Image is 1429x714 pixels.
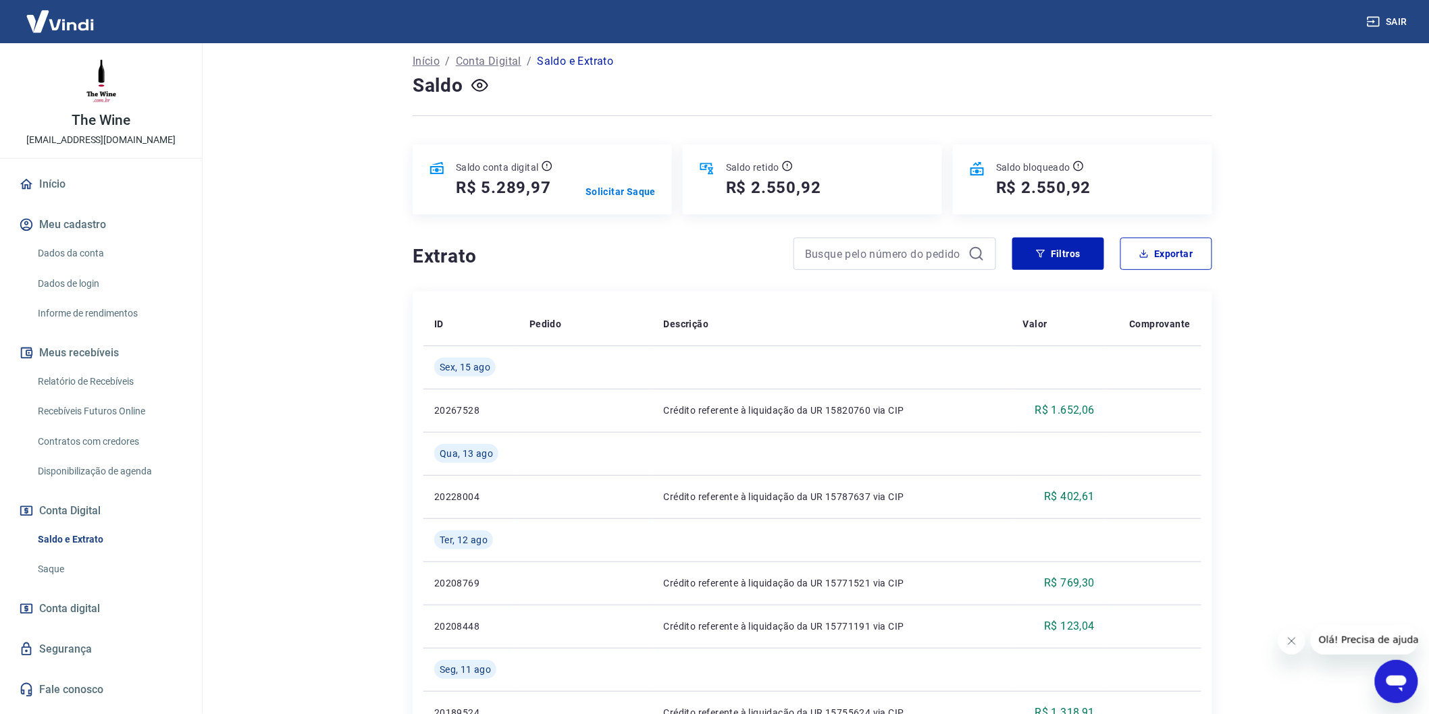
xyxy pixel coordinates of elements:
p: 20208769 [434,576,508,590]
p: 20267528 [434,404,508,417]
a: Dados da conta [32,240,186,267]
button: Sair [1364,9,1413,34]
p: Crédito referente à liquidação da UR 15820760 via CIP [664,404,1002,417]
p: R$ 1.652,06 [1035,402,1095,418]
p: Saldo bloqueado [996,161,1070,174]
a: Saldo e Extrato [32,526,186,553]
p: [EMAIL_ADDRESS][DOMAIN_NAME] [26,133,176,147]
a: Disponibilização de agenda [32,458,186,485]
p: R$ 402,61 [1045,489,1095,505]
p: / [445,53,450,70]
a: Início [16,169,186,199]
span: Conta digital [39,599,100,618]
p: Crédito referente à liquidação da UR 15787637 via CIP [664,490,1002,503]
p: Crédito referente à liquidação da UR 15771191 via CIP [664,620,1002,633]
p: / [527,53,531,70]
a: Contratos com credores [32,428,186,456]
span: Sex, 15 ago [440,360,490,374]
a: Dados de login [32,270,186,298]
p: Crédito referente à liquidação da UR 15771521 via CIP [664,576,1002,590]
p: Saldo e Extrato [537,53,613,70]
p: The Wine [72,113,130,128]
h4: Extrato [413,243,777,270]
p: 20228004 [434,490,508,503]
p: Comprovante [1130,317,1191,331]
button: Conta Digital [16,496,186,526]
a: Início [413,53,440,70]
a: Segurança [16,634,186,664]
p: Saldo retido [726,161,779,174]
h5: R$ 2.550,92 [996,177,1091,198]
span: Olá! Precisa de ajuda? [8,9,113,20]
h5: R$ 2.550,92 [726,177,821,198]
p: R$ 123,04 [1045,618,1095,634]
p: 20208448 [434,620,508,633]
p: Valor [1023,317,1047,331]
p: Saldo conta digital [456,161,539,174]
iframe: Mensagem da empresa [1311,625,1418,655]
button: Exportar [1120,238,1212,270]
a: Saque [32,555,186,583]
a: Solicitar Saque [586,185,656,198]
p: Descrição [664,317,709,331]
p: Pedido [529,317,561,331]
span: Ter, 12 ago [440,533,488,547]
iframe: Botão para abrir a janela de mensagens [1375,660,1418,703]
img: Vindi [16,1,104,42]
img: f3aacc0c-faae-4b0f-8fca-05ffeb350450.jpeg [74,54,128,108]
a: Recebíveis Futuros Online [32,397,186,425]
button: Meu cadastro [16,210,186,240]
input: Busque pelo número do pedido [805,244,963,264]
span: Qua, 13 ago [440,447,493,460]
a: Conta Digital [456,53,521,70]
p: R$ 769,30 [1045,575,1095,591]
p: ID [434,317,444,331]
iframe: Fechar mensagem [1278,628,1305,655]
h5: R$ 5.289,97 [456,177,551,198]
button: Filtros [1012,238,1104,270]
h4: Saldo [413,72,463,99]
a: Conta digital [16,594,186,624]
a: Relatório de Recebíveis [32,368,186,395]
button: Meus recebíveis [16,338,186,368]
span: Seg, 11 ago [440,663,491,676]
a: Informe de rendimentos [32,300,186,327]
a: Fale conosco [16,675,186,705]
